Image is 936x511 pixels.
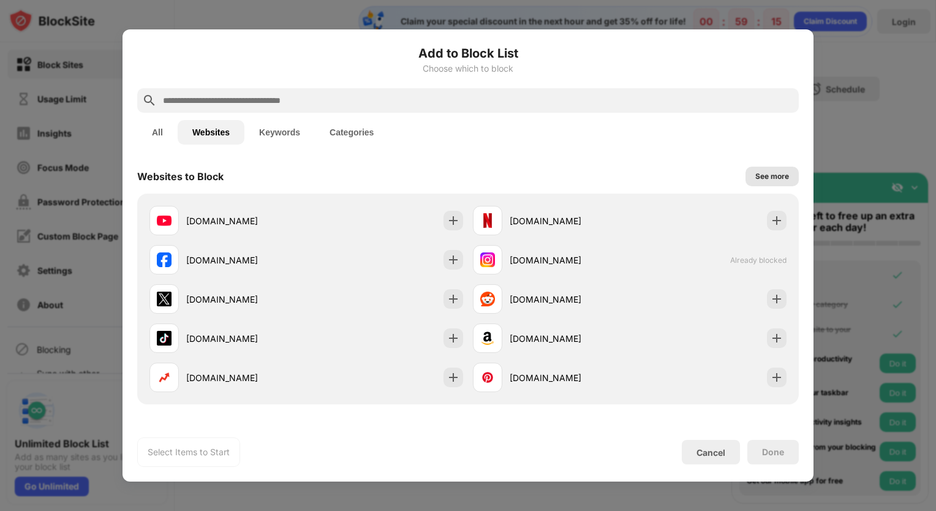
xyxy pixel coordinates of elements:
div: [DOMAIN_NAME] [510,371,630,384]
div: [DOMAIN_NAME] [510,332,630,345]
div: [DOMAIN_NAME] [510,293,630,306]
div: [DOMAIN_NAME] [510,254,630,267]
button: Keywords [244,120,315,145]
div: Cancel [696,447,725,458]
div: Choose which to block [137,64,799,74]
button: Websites [178,120,244,145]
img: favicons [157,213,172,228]
div: Websites to Block [137,170,224,183]
div: Select Items to Start [148,446,230,458]
img: favicons [480,331,495,346]
h6: Add to Block List [137,44,799,62]
div: See more [755,170,789,183]
button: Categories [315,120,388,145]
span: Already blocked [730,255,787,265]
img: favicons [480,252,495,267]
div: [DOMAIN_NAME] [186,371,306,384]
img: favicons [480,213,495,228]
button: All [137,120,178,145]
div: [DOMAIN_NAME] [186,332,306,345]
div: [DOMAIN_NAME] [186,254,306,267]
div: Done [762,447,784,457]
div: [DOMAIN_NAME] [186,293,306,306]
img: favicons [157,331,172,346]
img: search.svg [142,93,157,108]
div: [DOMAIN_NAME] [186,214,306,227]
img: favicons [157,252,172,267]
img: favicons [157,370,172,385]
img: favicons [157,292,172,306]
img: favicons [480,292,495,306]
div: [DOMAIN_NAME] [510,214,630,227]
img: favicons [480,370,495,385]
